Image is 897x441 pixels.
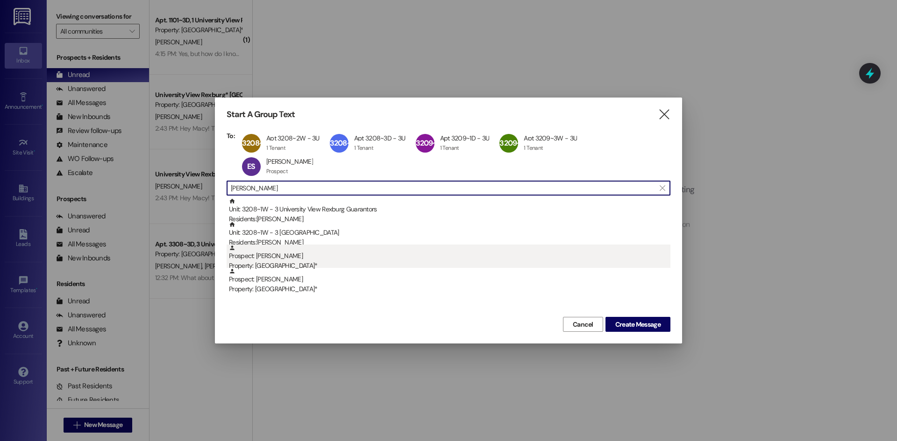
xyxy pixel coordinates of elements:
i:  [660,184,665,192]
h3: Start A Group Text [227,109,295,120]
div: Residents: [PERSON_NAME] [229,214,670,224]
button: Create Message [605,317,670,332]
div: 1 Tenant [354,144,373,152]
span: 3209~1D [416,138,444,148]
div: Property: [GEOGRAPHIC_DATA]* [229,284,670,294]
div: Apt 3209~1D - 3U [440,134,490,142]
span: Cancel [573,320,593,329]
span: Create Message [615,320,661,329]
button: Cancel [563,317,603,332]
div: Property: [GEOGRAPHIC_DATA]* [229,261,670,271]
span: 3208~2W [242,138,274,148]
div: Apt 3208~2W - 3U [266,134,320,142]
i:  [658,110,670,119]
div: Unit: 3208~1W - 3 [GEOGRAPHIC_DATA] [229,221,670,248]
div: Unit: 3208~1W - 3 University View Rexburg Guarantors [229,198,670,224]
div: 1 Tenant [440,144,459,152]
div: Prospect [266,168,288,175]
div: Unit: 3208~1W - 3 University View Rexburg GuarantorsResidents:[PERSON_NAME] [227,198,670,221]
span: ES [247,161,255,171]
div: [PERSON_NAME] [266,157,313,166]
div: Prospect: [PERSON_NAME]Property: [GEOGRAPHIC_DATA]* [227,245,670,268]
div: 1 Tenant [524,144,543,152]
span: 3208~3D [330,138,360,148]
div: Prospect: [PERSON_NAME]Property: [GEOGRAPHIC_DATA]* [227,268,670,291]
div: Unit: 3208~1W - 3 [GEOGRAPHIC_DATA]Residents:[PERSON_NAME] [227,221,670,245]
div: Residents: [PERSON_NAME] [229,238,670,247]
button: Clear text [655,181,670,195]
input: Search for any contact or apartment [231,182,655,195]
h3: To: [227,132,235,140]
div: 1 Tenant [266,144,285,152]
div: Apt 3208~3D - 3U [354,134,406,142]
div: Prospect: [PERSON_NAME] [229,268,670,294]
div: Apt 3209~3W - 3U [524,134,577,142]
div: Prospect: [PERSON_NAME] [229,245,670,271]
span: 3209~3W [499,138,531,148]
